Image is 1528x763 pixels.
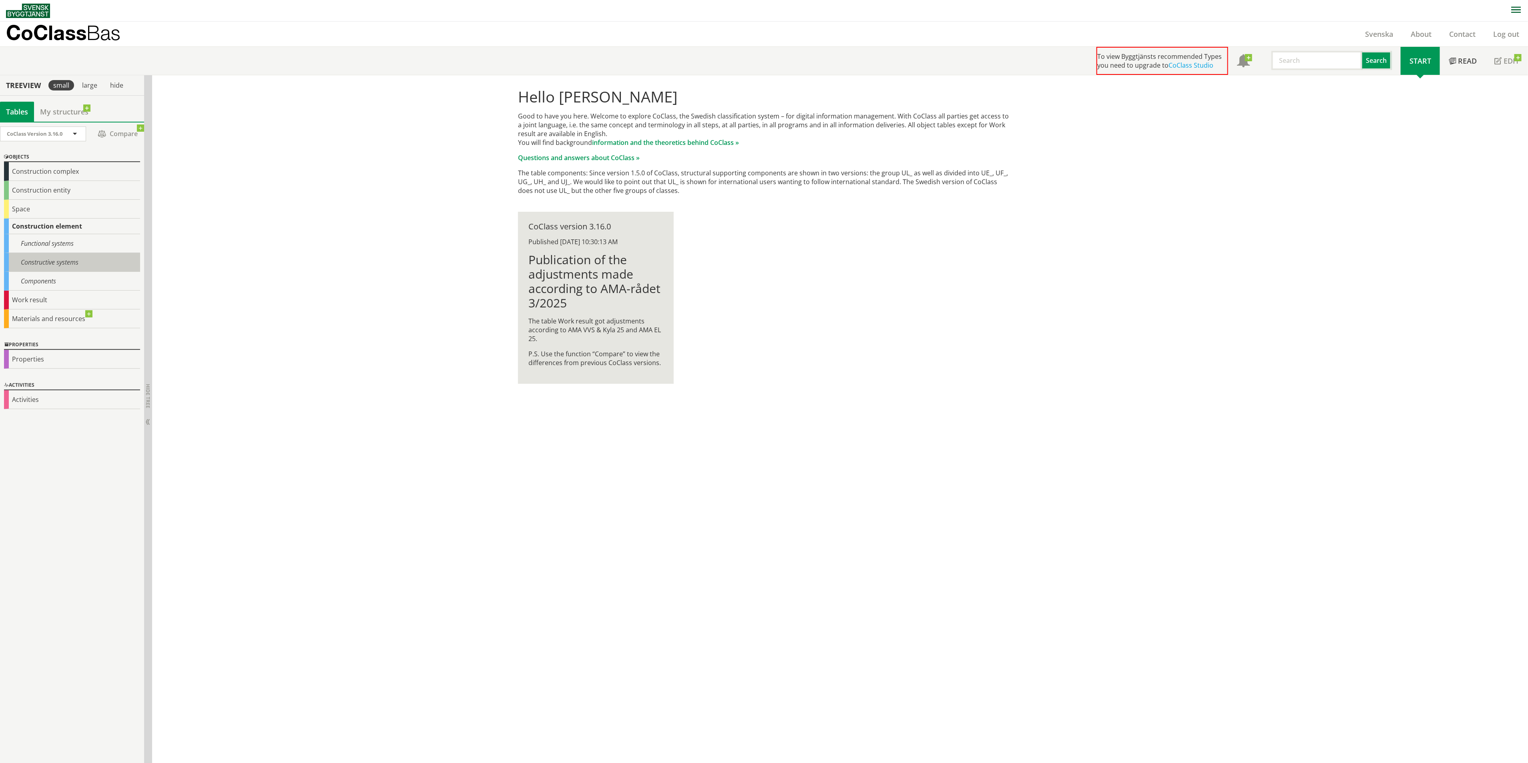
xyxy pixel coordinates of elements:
div: Properties [4,350,140,369]
a: CoClass Studio [1169,61,1213,70]
div: hide [105,80,128,90]
img: Svensk Byggtjänst [6,4,50,18]
div: Treeview [2,81,45,90]
span: Start [1410,56,1431,66]
p: Good to have you here. Welcome to explore CoClass, the Swedish classification system – for digita... [518,112,1010,147]
a: My structures [34,102,94,122]
h1: Hello [PERSON_NAME] [518,88,1010,105]
div: Activities [4,381,140,390]
h1: Publication of the adjustments made according to AMA-rådet 3/2025 [528,253,663,310]
div: Construction entity [4,181,140,200]
div: Construction element [4,219,140,234]
a: Svenska [1356,29,1402,39]
a: Log out [1484,29,1528,39]
div: large [77,80,102,90]
span: Read [1458,56,1477,66]
div: Constructive systems [4,253,140,272]
a: Contact [1440,29,1484,39]
p: CoClass [6,28,120,37]
div: Work result [4,291,140,309]
a: Start [1401,47,1440,75]
p: The table Work result got adjustments according to AMA VVS & Kyla 25 and AMA EL 25. [528,317,663,343]
div: Construction complex [4,162,140,181]
a: About [1402,29,1440,39]
span: Edit [1504,56,1519,66]
div: To view Byggtjänsts recommended Types you need to upgrade to [1096,47,1228,75]
input: Search [1271,51,1362,70]
span: Notifications [1237,55,1250,68]
span: CoClass Version 3.16.0 [7,130,62,137]
div: Space [4,200,140,219]
a: information and the theoretics behind CoClass » [592,138,739,147]
span: Bas [86,21,120,44]
span: Compare [94,127,142,141]
div: Activities [4,390,140,409]
div: Materials and resources [4,309,140,328]
span: Hide tree [145,384,151,408]
div: Properties [4,340,140,350]
a: Questions and answers about CoClass » [518,153,640,162]
div: CoClass version 3.16.0 [528,222,663,231]
div: Published [DATE] 10:30:13 AM [528,237,663,246]
div: Objects [4,153,140,162]
a: Edit [1486,47,1528,75]
a: Read [1440,47,1486,75]
div: Components [4,272,140,291]
div: Functional systems [4,234,140,253]
a: CoClassBas [6,22,138,46]
p: P.S. Use the function “Compare” to view the differences from previous CoClass versions. [528,349,663,367]
button: Search [1362,51,1392,70]
div: small [48,80,74,90]
p: The table components: Since version 1.5.0 of CoClass, structural supporting components are shown ... [518,169,1010,195]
